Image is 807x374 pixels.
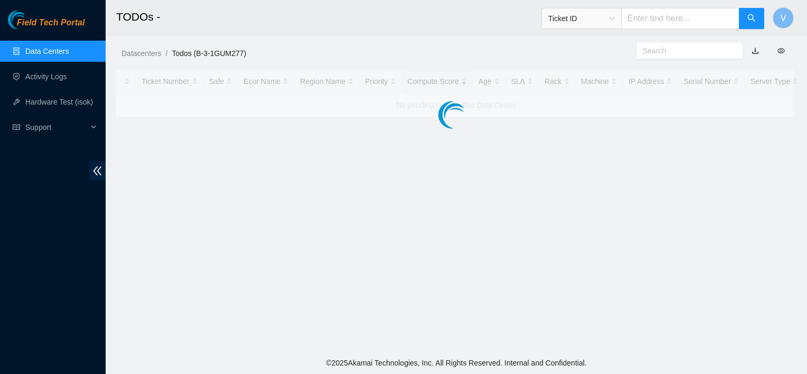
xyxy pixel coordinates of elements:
span: / [165,49,167,58]
a: Activity Logs [25,72,67,81]
span: double-left [89,161,106,181]
span: V [781,12,786,25]
button: V [773,7,794,29]
img: Akamai Technologies [8,11,53,29]
button: download [744,42,767,59]
span: read [13,124,20,131]
button: search [739,8,764,29]
a: Datacenters [121,49,161,58]
span: eye [777,47,785,54]
input: Search [643,45,728,57]
a: Data Centers [25,47,69,55]
a: Akamai TechnologiesField Tech Portal [8,19,85,33]
span: Field Tech Portal [17,18,85,28]
footer: © 2025 Akamai Technologies, Inc. All Rights Reserved. Internal and Confidential. [106,352,807,374]
input: Enter text here... [621,8,739,29]
span: Ticket ID [548,11,615,26]
a: Hardware Test (isok) [25,98,93,106]
a: Todos (B-3-1GUM277) [172,49,246,58]
span: search [747,14,756,24]
span: Support [25,117,88,138]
